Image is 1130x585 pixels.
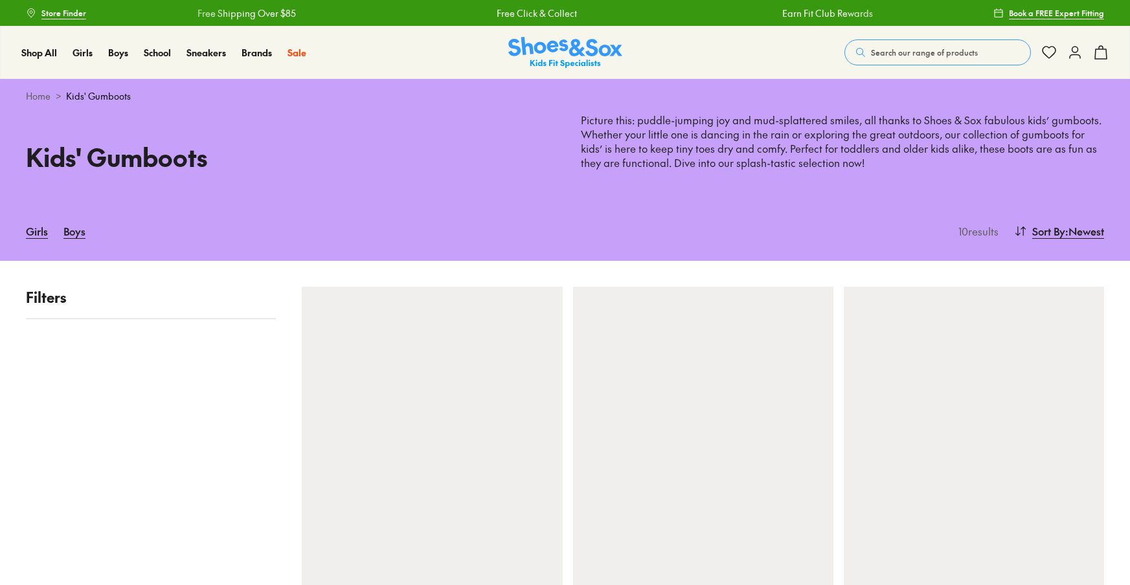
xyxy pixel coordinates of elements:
[144,46,171,59] span: School
[242,46,272,60] a: Brands
[26,89,51,103] a: Home
[186,46,226,60] a: Sneakers
[41,7,86,19] span: Store Finder
[1032,223,1065,239] span: Sort By
[63,217,85,245] a: Boys
[73,46,93,60] a: Girls
[26,1,86,25] a: Store Finder
[288,46,306,59] span: Sale
[495,6,576,20] a: Free Click & Collect
[844,39,1031,65] button: Search our range of products
[508,37,622,69] img: SNS_Logo_Responsive.svg
[953,223,999,239] p: 10 results
[186,46,226,59] span: Sneakers
[21,46,57,60] a: Shop All
[581,113,1105,170] p: Picture this: puddle-jumping joy and mud-splattered smiles, all thanks to Shoes & Sox fabulous ki...
[26,287,276,308] p: Filters
[993,1,1104,25] a: Book a FREE Expert Fitting
[780,6,871,20] a: Earn Fit Club Rewards
[26,89,1104,103] div: >
[242,46,272,59] span: Brands
[66,89,131,103] span: Kids' Gumboots
[196,6,294,20] a: Free Shipping Over $85
[21,46,57,59] span: Shop All
[1065,223,1104,239] span: : Newest
[1009,7,1104,19] span: Book a FREE Expert Fitting
[108,46,128,59] span: Boys
[288,46,306,60] a: Sale
[144,46,171,60] a: School
[26,217,48,245] a: Girls
[508,37,622,69] a: Shoes & Sox
[1014,217,1104,245] button: Sort By:Newest
[73,46,93,59] span: Girls
[26,138,550,175] h1: Kids' Gumboots
[108,46,128,60] a: Boys
[871,47,978,58] span: Search our range of products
